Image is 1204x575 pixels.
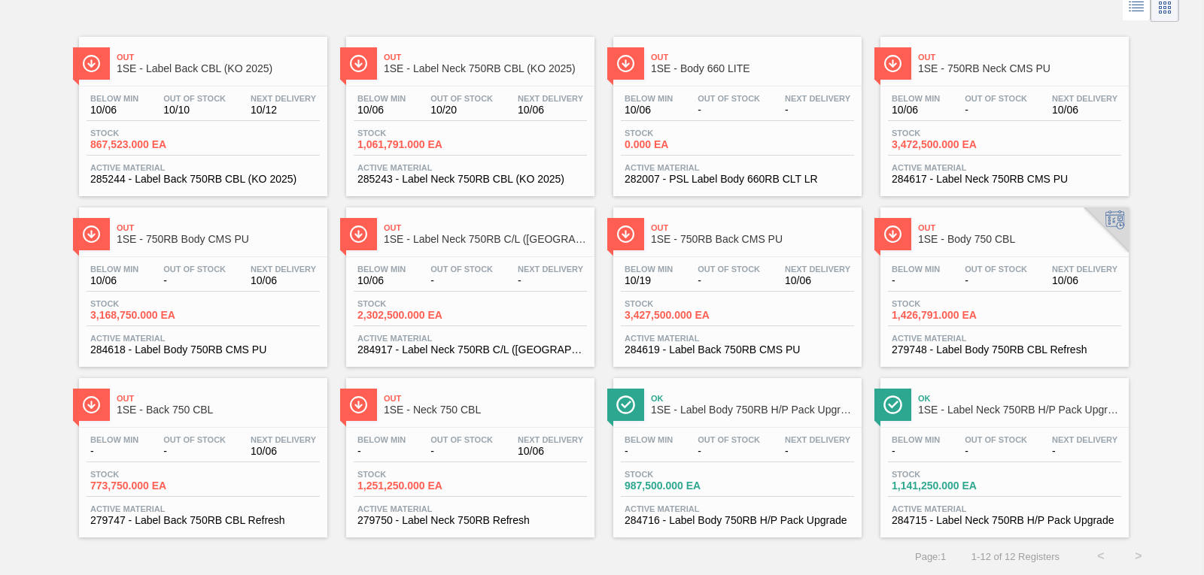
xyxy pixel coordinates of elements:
a: ÍconeOut1SE - 750RB Back CMS PUBelow Min10/19Out Of Stock-Next Delivery10/06Stock3,427,500.000 EA... [602,196,869,367]
span: 1SE - 750RB Neck CMS PU [918,63,1121,74]
span: Next Delivery [1052,94,1117,103]
span: Ok [918,394,1121,403]
a: ÍconeOut1SE - Body 750 CBLBelow Min-Out Of Stock-Next Delivery10/06Stock1,426,791.000 EAActive Ma... [869,196,1136,367]
span: Stock [357,470,463,479]
span: 773,750.000 EA [90,480,196,492]
span: Out [117,53,320,62]
span: - [965,104,1027,116]
span: Stock [357,129,463,138]
span: Next Delivery [785,94,850,103]
a: ÍconeOut1SE - Label Back CBL (KO 2025)Below Min10/06Out Of Stock10/10Next Delivery10/12Stock867,5... [68,26,335,196]
span: 10/06 [90,104,138,116]
span: Out [651,223,854,232]
a: ÍconeOk1SE - Label Body 750RB H/P Pack UpgradeBelow Min-Out Of Stock-Next Delivery-Stock987,500.0... [602,367,869,537]
span: Stock [357,299,463,308]
span: 10/20 [430,104,493,116]
span: 10/06 [251,446,316,457]
span: - [163,275,226,286]
span: Next Delivery [518,265,583,274]
span: Stock [90,299,196,308]
span: Out [918,53,1121,62]
span: 987,500.000 EA [625,480,730,492]
span: Below Min [892,435,940,444]
span: Out Of Stock [698,94,760,103]
span: - [698,275,760,286]
span: Next Delivery [518,94,583,103]
span: Next Delivery [251,265,316,274]
span: Active Material [892,163,1117,172]
span: Next Delivery [1052,265,1117,274]
span: Out Of Stock [163,265,226,274]
span: Next Delivery [251,435,316,444]
img: Ícone [349,54,368,73]
span: - [357,446,406,457]
span: 1SE - Label Body 750RB H/P Pack Upgrade [651,404,854,416]
a: ÍconeOut1SE - 750RB Body CMS PUBelow Min10/06Out Of Stock-Next Delivery10/06Stock3,168,750.000 EA... [68,196,335,367]
span: Next Delivery [251,94,316,103]
span: - [518,275,583,286]
span: Out Of Stock [163,435,226,444]
span: Stock [892,129,997,138]
span: 285243 - Label Neck 750RB CBL (KO 2025) [357,174,583,185]
span: Stock [90,470,196,479]
span: Next Delivery [1052,435,1117,444]
span: 285244 - Label Back 750RB CBL (KO 2025) [90,174,316,185]
span: Active Material [357,163,583,172]
span: 10/06 [518,446,583,457]
span: Out Of Stock [430,435,493,444]
span: 1,141,250.000 EA [892,480,997,492]
img: Ícone [616,54,635,73]
span: 10/06 [892,104,940,116]
span: Active Material [90,334,316,343]
span: 1SE - Label Neck 750RB H/P Pack Upgrade [918,404,1121,416]
a: ÍconeOut1SE - 750RB Neck CMS PUBelow Min10/06Out Of Stock-Next Delivery10/06Stock3,472,500.000 EA... [869,26,1136,196]
span: 10/06 [251,275,316,286]
span: 10/06 [90,275,138,286]
img: Ícone [883,54,902,73]
span: Next Delivery [518,435,583,444]
span: 1,251,250.000 EA [357,480,463,492]
img: Ícone [616,225,635,244]
span: Stock [625,299,730,308]
span: - [892,446,940,457]
span: 10/06 [1052,104,1117,116]
span: - [892,275,940,286]
span: Below Min [625,265,673,274]
span: Below Min [357,94,406,103]
span: Out Of Stock [698,435,760,444]
span: 1SE - Back 750 CBL [117,404,320,416]
span: 3,168,750.000 EA [90,310,196,321]
span: 10/06 [357,104,406,116]
span: Out Of Stock [430,265,493,274]
span: 1SE - 750RB Body CMS PU [117,234,320,245]
span: - [163,446,226,457]
span: 2,302,500.000 EA [357,310,463,321]
span: Out Of Stock [430,94,493,103]
span: 279747 - Label Back 750RB CBL Refresh [90,515,316,526]
span: 284715 - Label Neck 750RB H/P Pack Upgrade [892,515,1117,526]
span: Active Material [90,163,316,172]
span: 3,427,500.000 EA [625,310,730,321]
span: - [785,446,850,457]
span: Out Of Stock [965,265,1027,274]
span: - [965,446,1027,457]
span: - [625,446,673,457]
span: 10/06 [625,104,673,116]
span: Active Material [625,334,850,343]
a: ÍconeOk1SE - Label Neck 750RB H/P Pack UpgradeBelow Min-Out Of Stock-Next Delivery-Stock1,141,250... [869,367,1136,537]
span: Active Material [892,504,1117,513]
span: 1SE - Neck 750 CBL [384,404,587,416]
span: 0.000 EA [625,139,730,150]
span: Active Material [625,504,850,513]
span: 10/06 [518,104,583,116]
span: - [698,104,760,116]
a: ÍconeOut1SE - Back 750 CBLBelow Min-Out Of Stock-Next Delivery10/06Stock773,750.000 EAActive Mate... [68,367,335,537]
span: Below Min [625,435,673,444]
span: Stock [90,129,196,138]
span: 1SE - Body 660 LITE [651,63,854,74]
span: 10/06 [357,275,406,286]
span: 867,523.000 EA [90,139,196,150]
span: 284617 - Label Neck 750RB CMS PU [892,174,1117,185]
span: 284618 - Label Body 750RB CMS PU [90,344,316,356]
span: Next Delivery [785,435,850,444]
